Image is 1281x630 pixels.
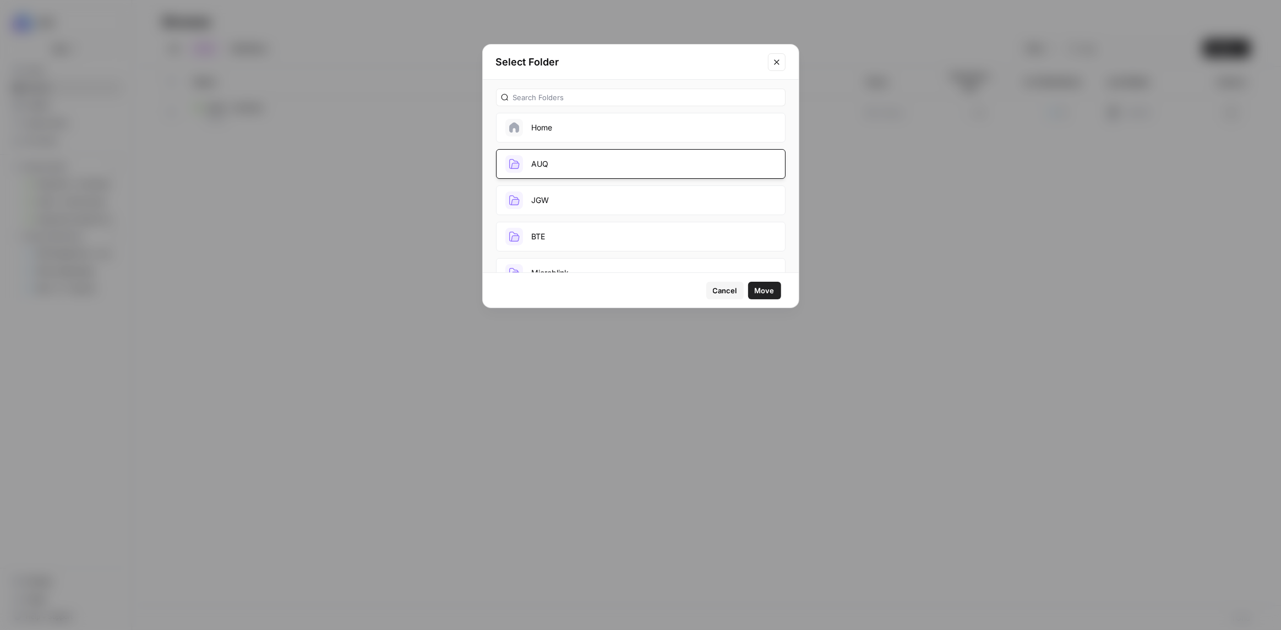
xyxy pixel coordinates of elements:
button: Close modal [768,53,786,71]
button: JGW [496,185,786,215]
button: BTE [496,222,786,251]
input: Search Folders [513,92,781,103]
button: Cancel [706,282,744,299]
span: Move [755,285,775,296]
span: Cancel [713,285,737,296]
button: Home [496,113,786,143]
button: Move [748,282,781,299]
button: AUQ [496,149,786,179]
h2: Select Folder [496,54,761,70]
button: Microblink [496,258,786,288]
